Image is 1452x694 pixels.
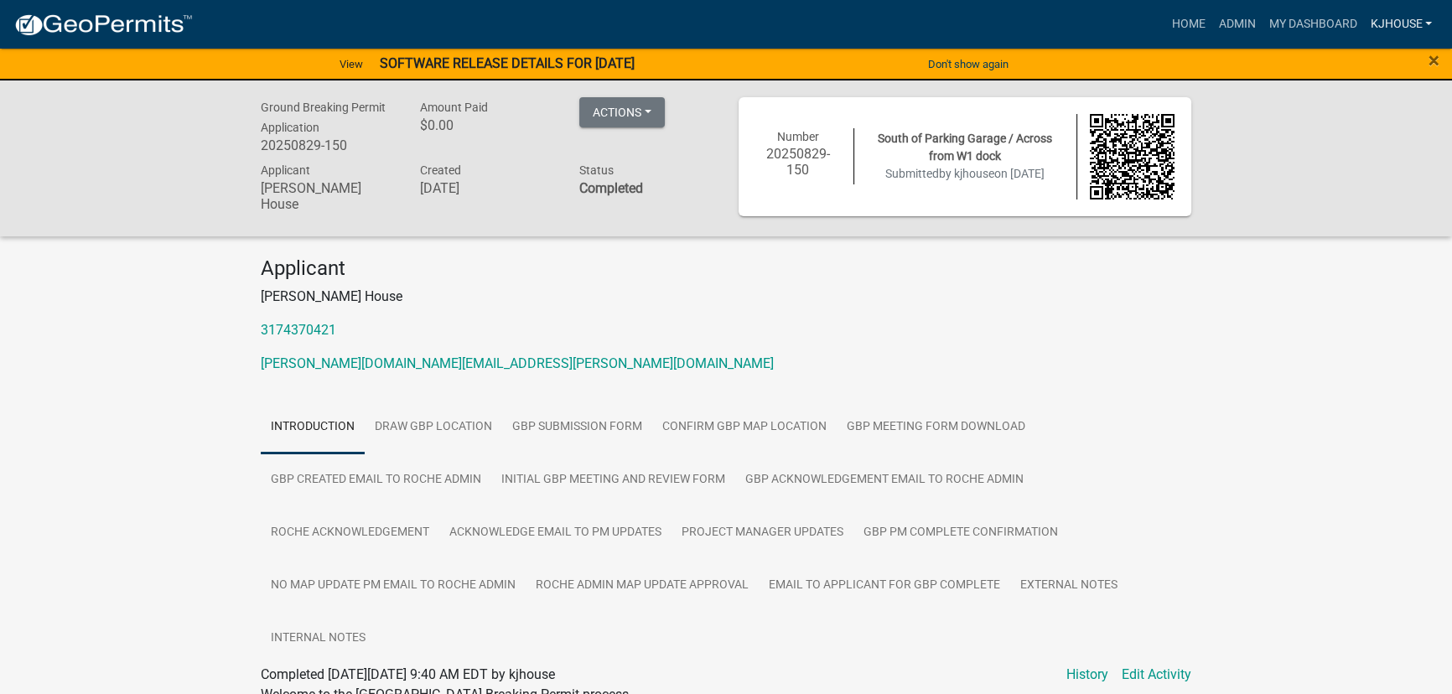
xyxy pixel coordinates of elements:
a: GBP Meeting Form Download [837,401,1035,454]
a: Acknowledge email to PM updates [439,506,672,560]
a: Roche Acknowledgement [261,506,439,560]
h6: 20250829-150 [755,146,841,178]
span: Ground Breaking Permit Application [261,101,386,134]
button: Don't show again [921,50,1015,78]
img: QR code [1090,114,1175,199]
a: History [1066,665,1108,685]
h6: $0.00 [420,117,554,133]
a: Roche Admin Map Update Approval [526,559,759,613]
a: kjhouse [1363,8,1439,40]
span: Applicant [261,163,310,177]
a: Confirm GBP Map Location [652,401,837,454]
span: by kjhouse [939,167,994,180]
a: View [333,50,370,78]
a: Edit Activity [1122,665,1191,685]
a: My Dashboard [1262,8,1363,40]
strong: SOFTWARE RELEASE DETAILS FOR [DATE] [380,55,635,71]
a: Introduction [261,401,365,454]
a: GBP Submission Form [502,401,652,454]
span: Amount Paid [420,101,488,114]
a: Admin [1211,8,1262,40]
a: 3174370421 [261,322,336,338]
h4: Applicant [261,256,1191,281]
h6: 20250829-150 [261,137,395,153]
span: South of Parking Garage / Across from W1 dock [878,132,1052,163]
button: Actions [579,97,665,127]
a: GBP Acknowledgement Email to Roche Admin [735,453,1034,507]
span: × [1429,49,1439,72]
span: Created [420,163,461,177]
a: Initial GBP Meeting and Review Form [491,453,735,507]
button: Close [1429,50,1439,70]
strong: Completed [579,180,643,196]
h6: [PERSON_NAME] House [261,180,395,212]
a: No Map Update PM email to Roche Admin [261,559,526,613]
p: [PERSON_NAME] House [261,287,1191,307]
a: Email to Applicant for GBP Complete [759,559,1010,613]
span: Number [777,130,819,143]
a: Draw GBP Location [365,401,502,454]
a: Project Manager Updates [672,506,853,560]
a: [PERSON_NAME][DOMAIN_NAME][EMAIL_ADDRESS][PERSON_NAME][DOMAIN_NAME] [261,355,774,371]
h6: [DATE] [420,180,554,196]
a: Internal Notes [261,612,376,666]
span: Status [579,163,614,177]
a: External Notes [1010,559,1128,613]
a: Home [1164,8,1211,40]
span: Submitted on [DATE] [885,167,1045,180]
span: Completed [DATE][DATE] 9:40 AM EDT by kjhouse [261,666,555,682]
a: GBP Created Email to Roche Admin [261,453,491,507]
a: GBP PM Complete Confirmation [853,506,1068,560]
